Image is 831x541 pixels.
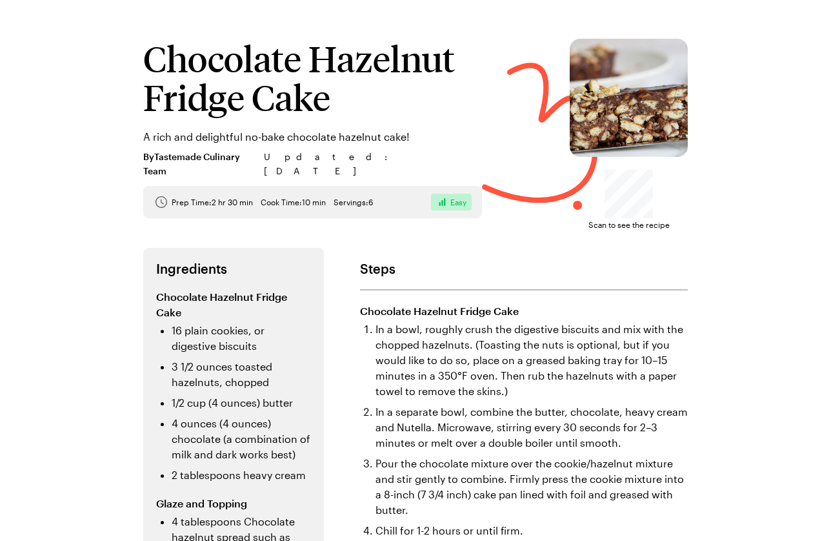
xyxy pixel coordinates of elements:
[172,197,253,207] span: Prep Time: 2 hr 30 min
[261,197,326,207] span: Cook Time: 10 min
[450,197,466,207] span: Easy
[156,496,311,511] h3: Glaze and Topping
[172,395,311,411] li: 1/2 cup (4 ounces) butter
[375,456,688,518] li: Pour the chocolate mixture over the cookie/hazelnut mixture and stir gently to combine. Firmly pr...
[172,359,311,390] li: 3 1/2 ounces toasted hazelnuts, chopped
[143,39,482,116] h1: Chocolate Hazelnut Fridge Cake
[360,261,688,276] h2: Steps
[172,416,311,462] li: 4 ounces (4 ounces) chocolate (a combination of milk and dark works best)
[264,150,482,178] span: Updated : [DATE]
[360,303,688,319] h3: Chocolate Hazelnut Fridge Cake
[172,467,311,483] li: 2 tablespoons heavy cream
[375,523,688,538] li: Chill for 1-2 hours or until firm.
[334,197,373,207] span: Servings: 6
[143,150,256,178] span: By Tastemade Culinary Team
[156,289,311,320] h3: Chocolate Hazelnut Fridge Cake
[588,218,670,231] span: Scan to see the recipe
[375,404,688,451] li: In a separate bowl, combine the butter, chocolate, heavy cream and Nutella. Microwave, stirring e...
[570,39,688,157] img: Chocolate Hazelnut Fridge Cake
[172,323,311,354] li: 16 plain cookies, or digestive biscuits
[156,261,311,276] h2: Ingredients
[375,322,688,399] li: In a bowl, roughly crush the digestive biscuits and mix with the chopped hazelnuts. (Toasting the...
[143,129,482,145] p: A rich and delightful no-bake chocolate hazelnut cake!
